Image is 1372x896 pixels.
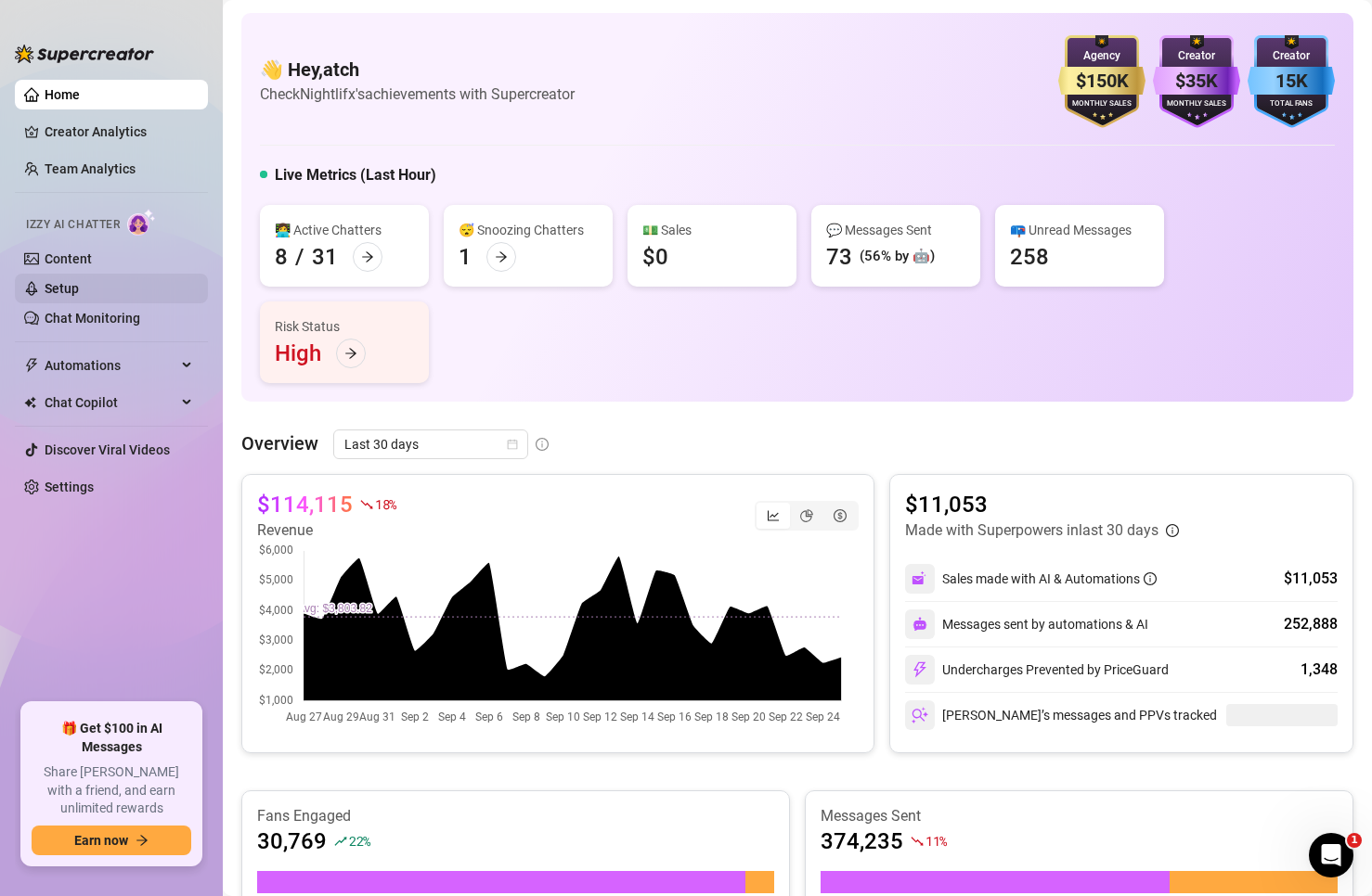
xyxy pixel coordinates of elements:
[905,490,1179,519] article: $11,053
[45,281,79,296] a: Setup
[275,220,414,240] div: 👩‍💻 Active Chatters
[375,495,396,513] span: 18 %
[127,209,156,236] img: AI Chatter
[821,826,903,856] article: 374,235
[312,242,338,272] div: 31
[1347,833,1362,848] span: 1
[1284,568,1338,590] div: $11,053
[241,429,318,457] article: Overview
[642,220,782,240] div: 💵 Sales
[767,509,780,522] span: line-chart
[1284,613,1338,635] div: 252,888
[24,358,39,373] span: thunderbolt
[45,351,176,380] span: Automations
[642,242,668,272] div: $0
[260,57,575,83] h4: 👋 Hey, atch
[1058,47,1145,65] div: Agency
[136,834,149,847] span: arrow-right
[32,720,191,756] span: 🎁 Get $100 in AI Messages
[45,161,136,176] a: Team Analytics
[536,438,549,451] span: info-circle
[925,832,947,850] span: 11 %
[45,251,92,266] a: Content
[1058,67,1145,96] div: $150K
[349,832,370,850] span: 22 %
[755,501,859,531] div: segmented control
[257,806,774,826] article: Fans Engaged
[826,242,852,272] div: 73
[257,826,327,856] article: 30,769
[74,833,128,848] span: Earn now
[1153,67,1240,96] div: $35K
[1153,98,1240,110] div: Monthly Sales
[26,216,120,234] span: Izzy AI Chatter
[912,570,928,587] img: svg%3e
[1153,35,1240,128] img: purple-badge-B9DA21FR.svg
[32,826,191,855] button: Earn nowarrow-right
[360,498,373,511] span: fall
[15,45,154,63] img: logo-BBDzfeDw.svg
[905,519,1158,542] article: Made with Superpowers in last 30 days
[1248,67,1335,96] div: 15K
[1301,659,1338,681] div: 1,348
[45,117,193,147] a: Creator Analytics
[821,806,1338,826] article: Messages Sent
[1153,47,1240,65] div: Creator
[257,519,396,542] article: Revenue
[495,250,508,263] span: arrow-right
[32,763,191,818] span: Share [PERSON_NAME] with a friend, and earn unlimited rewards
[1010,242,1049,272] div: 258
[800,509,813,522] span: pie-chart
[905,655,1169,685] div: Undercharges Prevented by PriceGuard
[834,509,847,522] span: dollar-circle
[275,164,436,186] h5: Live Metrics (Last Hour)
[1010,220,1149,240] div: 📪 Unread Messages
[942,569,1157,589] div: Sales made with AI & Automations
[260,83,575,106] article: Check Nightlifx's achievements with Supercreator
[1058,35,1145,128] img: gold-badge-CigiZidd.svg
[1166,524,1179,537] span: info-circle
[1144,572,1157,585] span: info-circle
[45,480,94,494] a: Settings
[860,246,935,268] div: (56% by 🤖)
[905,700,1217,730] div: [PERSON_NAME]’s messages and PPVs tracked
[1248,35,1335,128] img: blue-badge-DgoSNQY1.svg
[344,347,357,360] span: arrow-right
[912,707,928,723] img: svg%3e
[1248,98,1335,110] div: Total Fans
[24,396,36,409] img: Chat Copilot
[912,661,928,678] img: svg%3e
[826,220,965,240] div: 💬 Messages Sent
[459,220,598,240] div: 😴 Snoozing Chatters
[45,442,170,457] a: Discover Viral Videos
[45,87,80,102] a: Home
[45,311,140,326] a: Chat Monitoring
[334,835,347,848] span: rise
[361,250,374,263] span: arrow-right
[911,835,924,848] span: fall
[913,617,927,632] img: svg%3e
[45,388,176,417] span: Chat Copilot
[1248,47,1335,65] div: Creator
[344,430,517,458] span: Last 30 days
[275,242,288,272] div: 8
[1309,833,1353,877] iframe: Intercom live chat
[275,316,414,337] div: Risk Status
[905,609,1148,639] div: Messages sent by automations & AI
[459,242,472,272] div: 1
[257,490,353,519] article: $114,115
[507,439,518,450] span: calendar
[1058,98,1145,110] div: Monthly Sales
